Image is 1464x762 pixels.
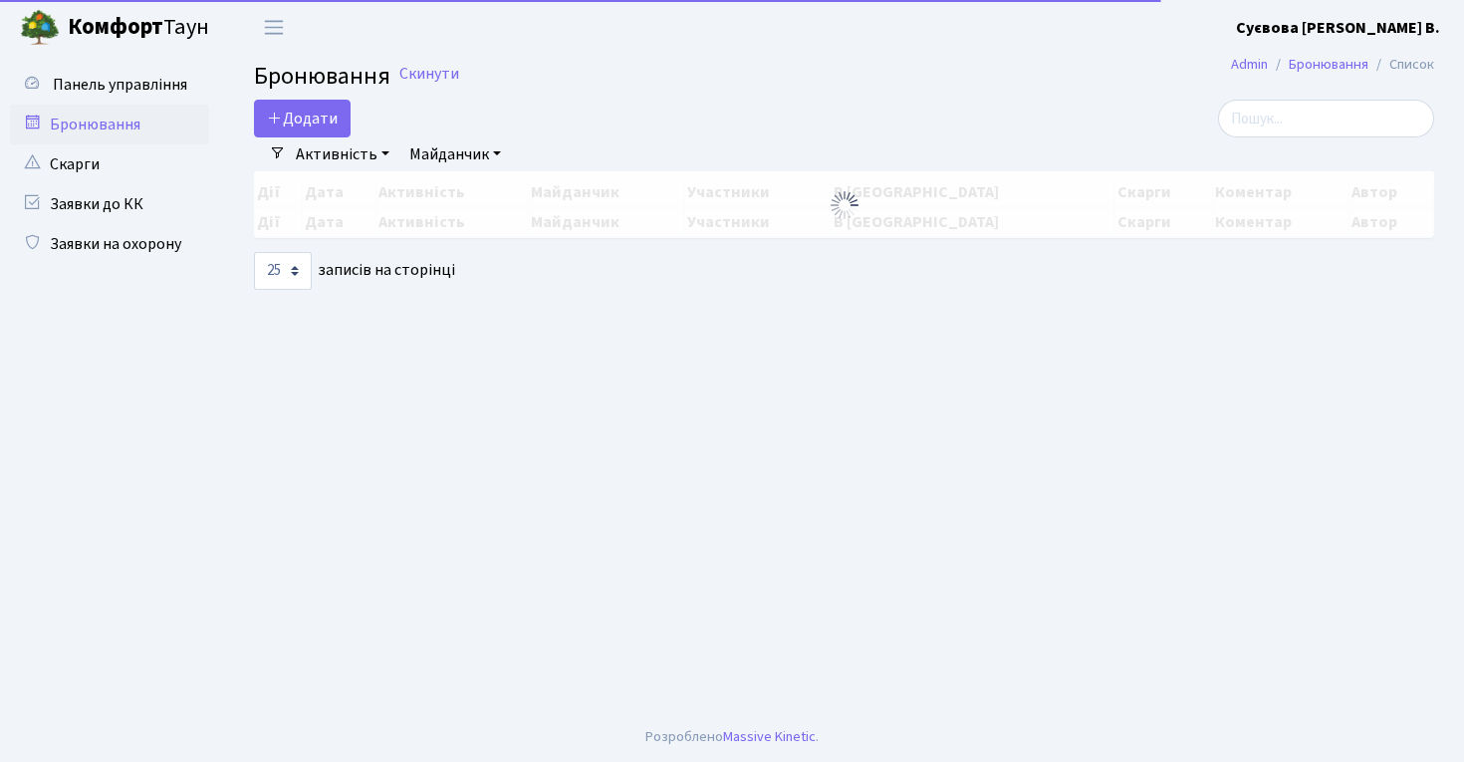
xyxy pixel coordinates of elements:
a: Скарги [10,144,209,184]
span: Панель управління [53,74,187,96]
div: Розроблено . [645,726,819,748]
input: Пошук... [1218,100,1434,137]
a: Бронювання [10,105,209,144]
button: Переключити навігацію [249,11,299,44]
a: Суєвова [PERSON_NAME] В. [1236,16,1440,40]
nav: breadcrumb [1201,44,1464,86]
button: Додати [254,100,351,137]
a: Майданчик [401,137,509,171]
a: Заявки на охорону [10,224,209,264]
li: Список [1368,54,1434,76]
span: Таун [68,11,209,45]
a: Admin [1231,54,1268,75]
b: Суєвова [PERSON_NAME] В. [1236,17,1440,39]
label: записів на сторінці [254,252,455,290]
img: Обробка... [829,189,860,221]
img: logo.png [20,8,60,48]
a: Панель управління [10,65,209,105]
a: Бронювання [1289,54,1368,75]
b: Комфорт [68,11,163,43]
a: Massive Kinetic [723,726,816,747]
select: записів на сторінці [254,252,312,290]
span: Бронювання [254,59,390,94]
a: Скинути [399,65,459,84]
a: Заявки до КК [10,184,209,224]
a: Активність [288,137,397,171]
